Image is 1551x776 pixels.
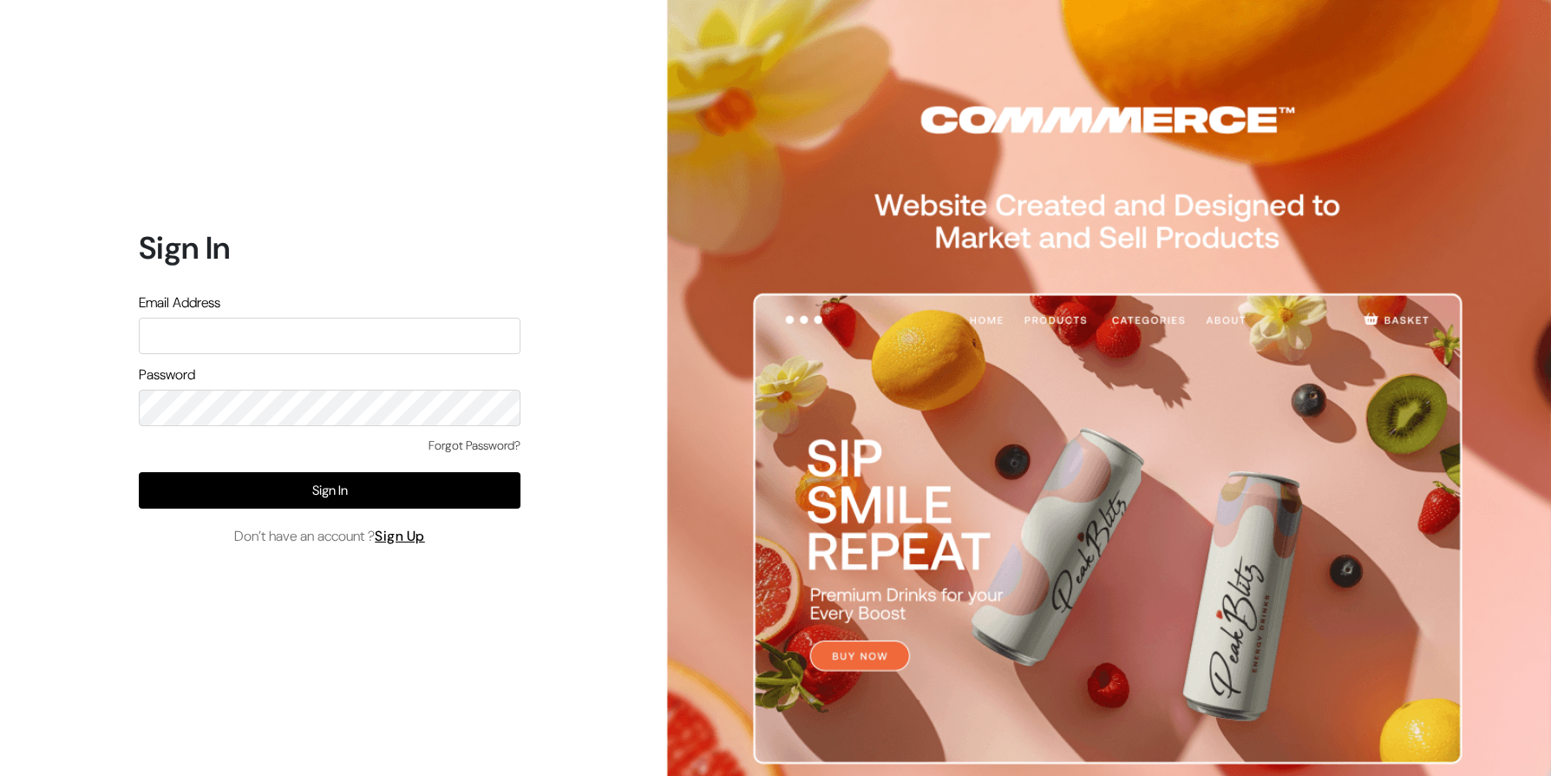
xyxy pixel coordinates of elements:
a: Forgot Password? [429,437,520,455]
label: Password [139,365,195,385]
h1: Sign In [139,229,520,266]
button: Sign In [139,472,520,509]
label: Email Address [139,293,220,313]
a: Sign Up [375,527,425,545]
span: Don’t have an account ? [234,526,425,547]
